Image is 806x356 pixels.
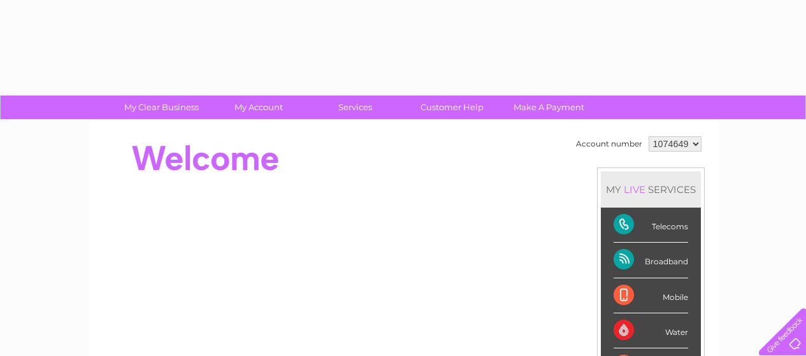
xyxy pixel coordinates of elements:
a: My Account [206,96,311,119]
a: Make A Payment [496,96,601,119]
div: MY SERVICES [601,171,701,208]
div: Mobile [614,278,688,313]
td: Account number [573,133,645,155]
a: My Clear Business [109,96,214,119]
a: Customer Help [399,96,505,119]
div: Broadband [614,243,688,278]
a: Services [303,96,408,119]
div: Telecoms [614,208,688,243]
div: Water [614,313,688,348]
div: LIVE [621,183,648,196]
